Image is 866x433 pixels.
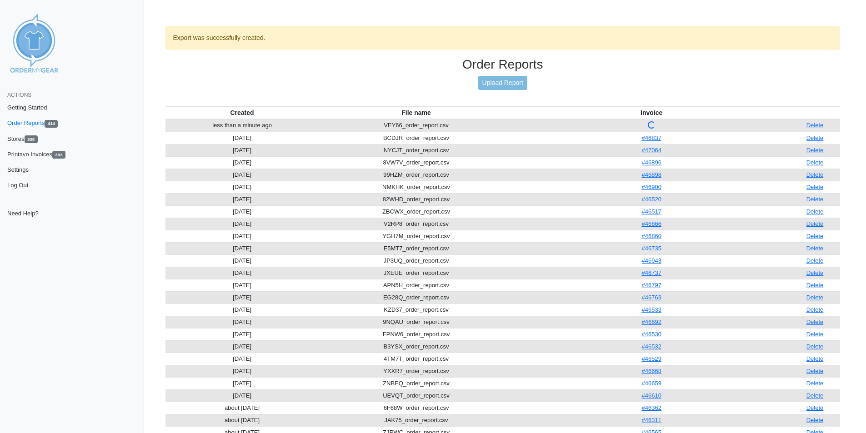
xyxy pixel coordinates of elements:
a: Delete [806,171,824,178]
a: Delete [806,294,824,301]
a: #46860 [641,233,661,239]
td: [DATE] [165,389,319,402]
a: Delete [806,404,824,411]
td: [DATE] [165,254,319,267]
td: ZNBEQ_order_report.csv [319,377,514,389]
a: #46900 [641,184,661,190]
a: Upload Report [478,76,527,90]
a: #46517 [641,208,661,215]
a: #46898 [641,171,661,178]
td: YXXR7_order_report.csv [319,365,514,377]
th: Invoice [513,106,790,119]
a: Delete [806,417,824,423]
td: JXEUE_order_report.csv [319,267,514,279]
a: #46735 [641,245,661,252]
td: [DATE] [165,218,319,230]
td: [DATE] [165,169,319,181]
td: about [DATE] [165,414,319,426]
td: 4TM7T_order_report.csv [319,353,514,365]
a: #46530 [641,331,661,338]
td: VEY66_order_report.csv [319,119,514,132]
a: #46520 [641,196,661,203]
td: [DATE] [165,316,319,328]
a: Delete [806,220,824,227]
td: [DATE] [165,230,319,242]
td: JP3UQ_order_report.csv [319,254,514,267]
td: [DATE] [165,340,319,353]
a: #46943 [641,257,661,264]
td: UEVQT_order_report.csv [319,389,514,402]
td: B3YSX_order_report.csv [319,340,514,353]
th: Created [165,106,319,119]
span: Actions [7,92,31,98]
a: #46763 [641,294,661,301]
a: Delete [806,208,824,215]
td: NYCJT_order_report.csv [319,144,514,156]
a: Delete [806,257,824,264]
td: NMKHK_order_report.csv [319,181,514,193]
td: [DATE] [165,267,319,279]
td: less than a minute ago [165,119,319,132]
div: Export was successfully created. [165,26,841,50]
a: Delete [806,122,824,129]
a: Delete [806,319,824,325]
a: #46529 [641,355,661,362]
a: Delete [806,392,824,399]
a: #46737 [641,269,661,276]
td: BCDJR_order_report.csv [319,132,514,144]
a: #47064 [641,147,661,154]
td: [DATE] [165,205,319,218]
td: [DATE] [165,377,319,389]
a: #46837 [641,134,661,141]
a: #46797 [641,282,661,289]
td: [DATE] [165,144,319,156]
td: [DATE] [165,291,319,304]
a: #46896 [641,159,661,166]
td: 9NQAU_order_report.csv [319,316,514,328]
a: Delete [806,159,824,166]
a: Delete [806,184,824,190]
a: #46311 [641,417,661,423]
td: APN5H_order_report.csv [319,279,514,291]
td: KZD37_order_report.csv [319,304,514,316]
th: File name [319,106,514,119]
a: #46533 [641,306,661,313]
a: Delete [806,134,824,141]
a: #46362 [641,404,661,411]
a: Delete [806,355,824,362]
a: #46692 [641,319,661,325]
td: 8VW7V_order_report.csv [319,156,514,169]
h3: Order Reports [165,57,841,72]
td: about [DATE] [165,402,319,414]
a: #46532 [641,343,661,350]
td: [DATE] [165,156,319,169]
a: Delete [806,147,824,154]
td: [DATE] [165,242,319,254]
td: [DATE] [165,304,319,316]
a: #46668 [641,368,661,374]
a: Delete [806,269,824,276]
td: [DATE] [165,328,319,340]
a: #46666 [641,220,661,227]
span: 308 [25,135,38,143]
a: #46610 [641,392,661,399]
td: 99HZM_order_report.csv [319,169,514,181]
a: Delete [806,343,824,350]
a: Delete [806,245,824,252]
td: [DATE] [165,279,319,291]
td: E5MT7_order_report.csv [319,242,514,254]
a: Delete [806,380,824,387]
a: Delete [806,306,824,313]
a: Delete [806,368,824,374]
td: 82WHD_order_report.csv [319,193,514,205]
a: Delete [806,196,824,203]
td: 6F68W_order_report.csv [319,402,514,414]
span: 414 [45,120,58,128]
td: V2RP8_order_report.csv [319,218,514,230]
td: FPNW6_order_report.csv [319,328,514,340]
td: [DATE] [165,193,319,205]
td: ZBCWX_order_report.csv [319,205,514,218]
td: [DATE] [165,365,319,377]
span: 393 [52,151,65,159]
td: YGH7M_order_report.csv [319,230,514,242]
